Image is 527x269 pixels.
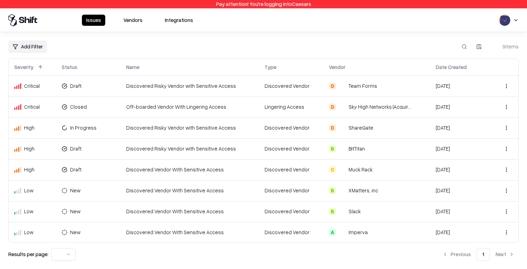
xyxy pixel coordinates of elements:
[14,63,33,71] div: Severity
[62,80,92,92] button: Draft
[329,229,336,236] div: A
[121,159,259,180] td: Discovered Vendor With Sensitive Access
[349,166,373,173] div: Muck Rack
[339,229,346,236] img: Imperva
[339,124,346,131] img: ShareGate
[476,248,490,261] button: 1
[329,124,336,131] div: D
[259,201,323,222] td: Discovered Vendor
[349,103,411,110] div: Sky High Networks (Acquired by [PERSON_NAME])
[121,97,259,117] td: Off-boarded Vendor With Lingering Access
[430,76,491,97] td: [DATE]
[339,208,346,215] img: Slack
[70,166,82,173] div: Draft
[430,180,491,201] td: [DATE]
[62,63,77,71] div: Status
[70,103,87,110] div: Closed
[70,208,81,215] div: New
[62,227,91,238] button: New
[259,159,323,180] td: Discovered Vendor
[259,76,323,97] td: Discovered Vendor
[339,166,346,173] img: Muck Rack
[329,187,336,194] div: B
[70,229,81,236] div: New
[62,185,91,196] button: New
[121,222,259,243] td: Discovered Vendor With Sensitive Access
[14,166,51,173] div: High
[14,187,51,194] div: Low
[14,229,51,236] div: Low
[62,143,92,154] button: Draft
[121,180,259,201] td: Discovered Vendor With Sensitive Access
[8,40,47,53] button: Add Filter
[121,117,259,138] td: Discovered Risky Vendor with Sensitive Access
[70,187,81,194] div: New
[430,201,491,222] td: [DATE]
[62,101,97,113] button: Closed
[491,43,519,50] div: 9 items
[329,83,336,90] div: D
[349,229,368,236] div: Imperva
[436,63,467,71] div: Date Created
[14,124,51,131] div: High
[438,248,519,261] nav: pagination
[14,208,51,215] div: Low
[14,82,51,90] div: Critical
[14,103,51,110] div: Critical
[121,138,259,159] td: Discovered Risky Vendor with Sensitive Access
[259,222,323,243] td: Discovered Vendor
[430,97,491,117] td: [DATE]
[349,82,377,90] div: Team Forms
[119,15,147,26] button: Vendors
[339,145,346,152] img: BitTitan
[339,83,346,90] img: Team Forms
[70,145,82,152] div: Draft
[265,63,276,71] div: Type
[430,138,491,159] td: [DATE]
[70,124,97,131] div: In Progress
[339,103,346,110] img: Sky High Networks (Acquired by McAfee)
[430,222,491,243] td: [DATE]
[339,187,346,194] img: xMatters, inc
[70,82,82,90] div: Draft
[349,187,378,194] div: XMatters, inc
[349,208,361,215] div: Slack
[329,166,336,173] div: C
[329,63,345,71] div: Vendor
[349,124,373,131] div: ShareGate
[126,63,139,71] div: Name
[329,103,336,110] div: D
[259,97,323,117] td: Lingering Access
[349,145,365,152] div: BitTitan
[259,138,323,159] td: Discovered Vendor
[62,164,92,175] button: Draft
[121,76,259,97] td: Discovered Risky Vendor with Sensitive Access
[8,251,48,258] p: Results per page:
[430,159,491,180] td: [DATE]
[14,145,51,152] div: High
[329,145,336,152] div: B
[329,208,336,215] div: B
[161,15,197,26] button: Integrations
[259,180,323,201] td: Discovered Vendor
[430,117,491,138] td: [DATE]
[121,201,259,222] td: Discovered Vendor With Sensitive Access
[259,117,323,138] td: Discovered Vendor
[62,206,91,217] button: New
[82,15,105,26] button: Issues
[62,122,107,133] button: In Progress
